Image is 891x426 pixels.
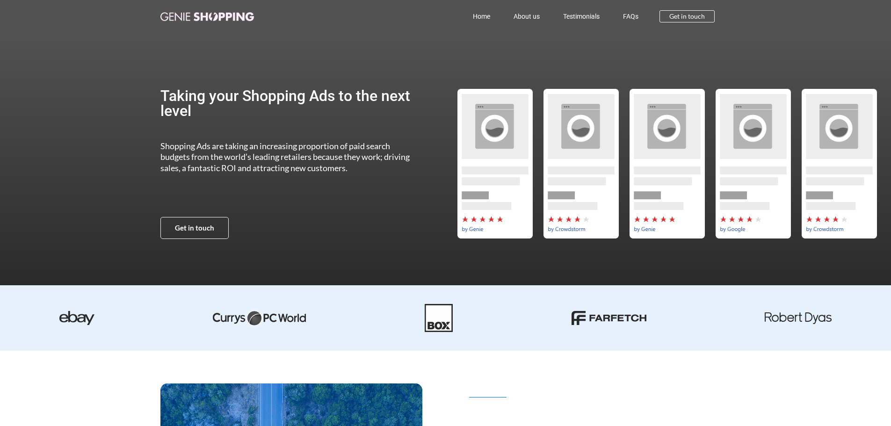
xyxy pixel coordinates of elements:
[611,6,650,27] a: FAQs
[669,13,705,20] span: Get in touch
[765,312,832,324] img: robert dyas
[452,89,538,238] div: by-genie
[160,141,410,173] span: Shopping Ads are taking an increasing proportion of paid search budgets from the world’s leading ...
[425,304,453,332] img: Box-01
[624,89,710,238] div: 3 / 5
[59,311,94,325] img: ebay-dark
[710,89,796,238] div: 4 / 5
[796,89,882,238] div: by-crowdstorm
[452,89,538,238] div: 1 / 5
[160,217,229,239] a: Get in touch
[710,89,796,238] div: by-google
[572,311,646,325] img: farfetch-01
[452,89,882,238] div: Slides
[295,6,651,27] nav: Menu
[659,10,715,22] a: Get in touch
[624,89,710,238] div: by-genie
[461,6,502,27] a: Home
[538,89,624,238] div: 2 / 5
[538,89,624,238] div: by-crowdstorm
[551,6,611,27] a: Testimonials
[796,89,882,238] div: 5 / 5
[175,224,214,231] span: Get in touch
[160,12,254,21] img: genie-shopping-logo
[502,6,551,27] a: About us
[160,88,419,118] h2: Taking your Shopping Ads to the next level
